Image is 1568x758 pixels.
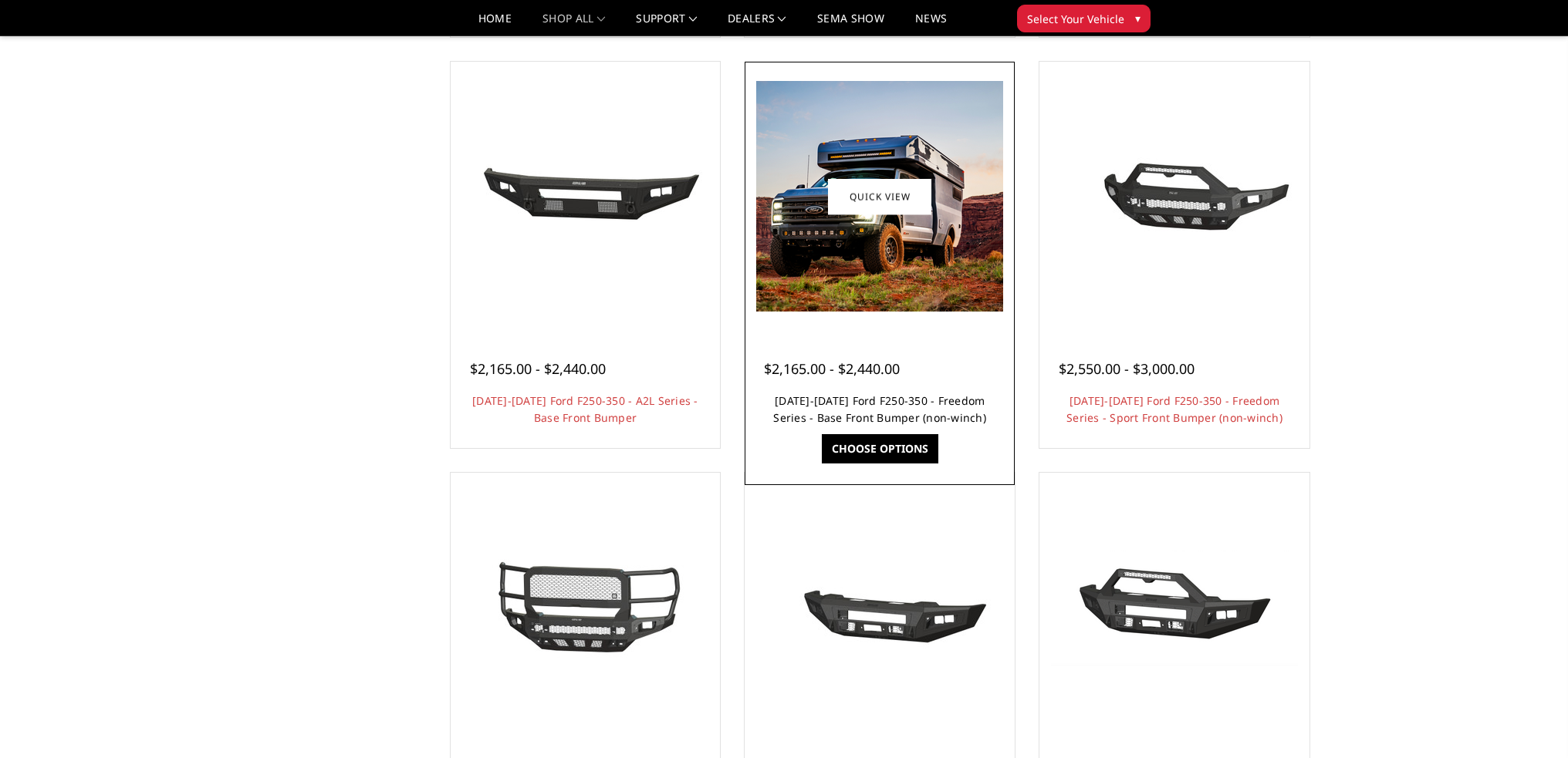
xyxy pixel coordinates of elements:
[1491,684,1568,758] iframe: Chat Widget
[542,13,605,35] a: shop all
[1017,5,1151,32] button: Select Your Vehicle
[1051,139,1298,254] img: 2023-2025 Ford F250-350 - Freedom Series - Sport Front Bumper (non-winch)
[817,13,884,35] a: SEMA Show
[749,477,1011,739] a: 2023-2025 Ford F250-350-A2 Series-Base Front Bumper (winch mount) 2023-2025 Ford F250-350-A2 Seri...
[1043,66,1306,328] a: 2023-2025 Ford F250-350 - Freedom Series - Sport Front Bumper (non-winch) Multiple lighting options
[749,66,1011,328] a: 2023-2025 Ford F250-350 - Freedom Series - Base Front Bumper (non-winch) 2023-2025 Ford F250-350 ...
[1027,11,1124,27] span: Select Your Vehicle
[828,178,931,214] a: Quick view
[478,13,512,35] a: Home
[636,13,697,35] a: Support
[915,13,947,35] a: News
[470,359,606,378] span: $2,165.00 - $2,440.00
[455,477,717,739] a: 2023-2025 Ford F250-350 - Freedom Series - Extreme Front Bumper 2023-2025 Ford F250-350 - Freedom...
[822,434,938,463] a: Choose Options
[1135,10,1141,26] span: ▾
[773,393,986,425] a: [DATE]-[DATE] Ford F250-350 - Freedom Series - Base Front Bumper (non-winch)
[764,359,900,378] span: $2,165.00 - $2,440.00
[1059,359,1195,378] span: $2,550.00 - $3,000.00
[1043,477,1306,739] a: 2023-2025 Ford F250-350-A2 Series-Sport Front Bumper (winch mount) 2023-2025 Ford F250-350-A2 Ser...
[1066,393,1282,425] a: [DATE]-[DATE] Ford F250-350 - Freedom Series - Sport Front Bumper (non-winch)
[728,13,786,35] a: Dealers
[455,66,717,328] a: 2023-2025 Ford F250-350 - A2L Series - Base Front Bumper
[472,393,698,425] a: [DATE]-[DATE] Ford F250-350 - A2L Series - Base Front Bumper
[461,140,708,253] img: 2023-2025 Ford F250-350 - A2L Series - Base Front Bumper
[756,81,1003,312] img: 2023-2025 Ford F250-350 - Freedom Series - Base Front Bumper (non-winch)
